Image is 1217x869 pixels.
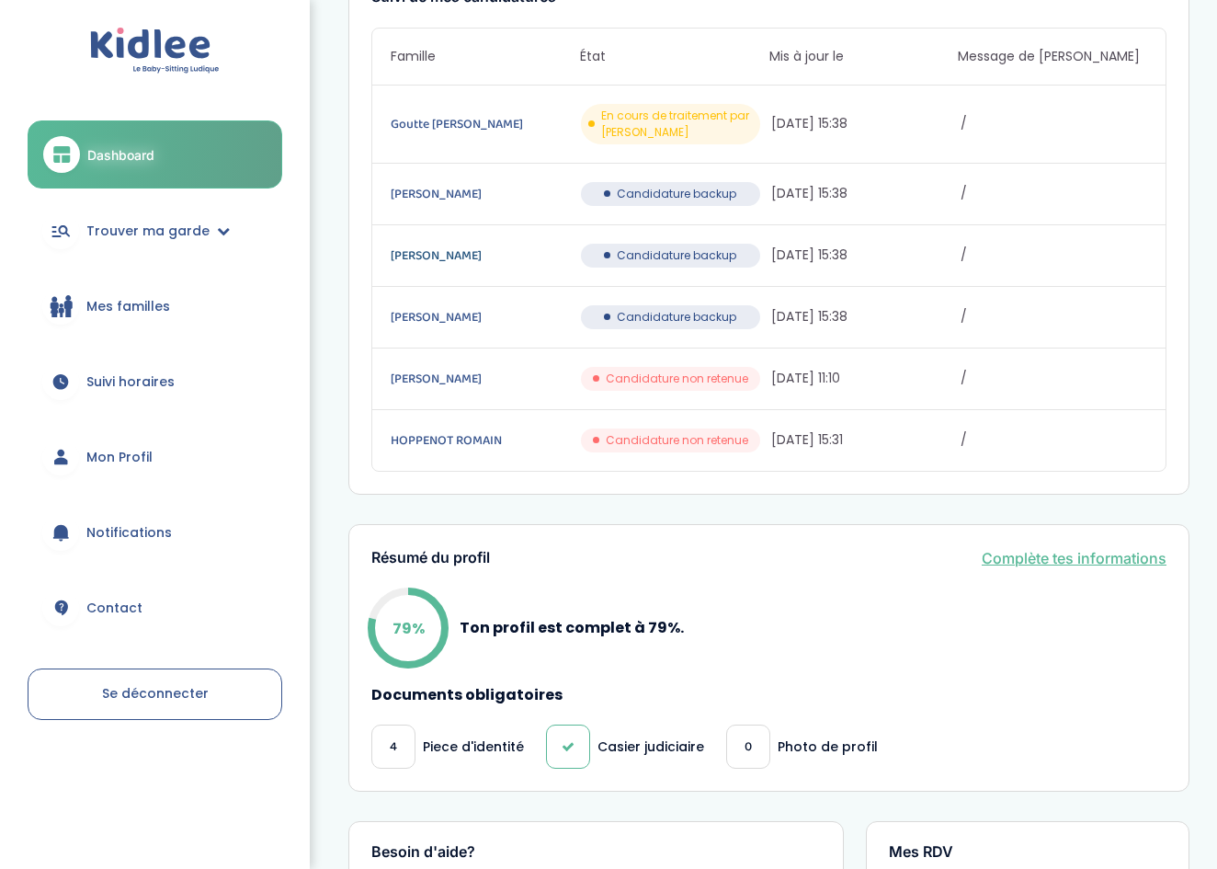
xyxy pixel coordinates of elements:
a: Contact [28,575,282,641]
span: [DATE] 15:38 [771,246,958,265]
span: Dashboard [87,145,154,165]
span: [DATE] 15:38 [771,184,958,203]
a: [PERSON_NAME] [391,307,577,327]
span: Se déconnecter [102,684,209,703]
span: Suivi horaires [86,372,175,392]
a: Mes familles [28,273,282,339]
a: HOPPENOT ROMAIN [391,430,577,451]
span: État [580,47,769,66]
a: Trouver ma garde [28,198,282,264]
span: / [961,246,1147,265]
span: Mes familles [86,297,170,316]
a: [PERSON_NAME] [391,369,577,389]
p: Casier judiciaire [597,738,704,757]
span: En cours de traitement par [PERSON_NAME] [601,108,753,141]
span: / [961,430,1147,450]
span: 0 [745,738,752,757]
span: Candidature backup [617,309,736,326]
span: Contact [86,599,142,618]
h3: Mes RDV [889,844,1166,861]
span: Candidature backup [617,186,736,202]
span: / [961,307,1147,326]
a: Se déconnecter [28,669,282,720]
a: [PERSON_NAME] [391,184,577,204]
h3: Résumé du profil [371,550,490,566]
span: [DATE] 15:31 [771,430,958,450]
span: 4 [390,738,397,757]
span: [DATE] 15:38 [771,307,958,326]
a: Goutte [PERSON_NAME] [391,114,577,134]
span: Trouver ma garde [86,222,210,241]
span: [DATE] 11:10 [771,369,958,388]
span: Message de [PERSON_NAME] [958,47,1147,66]
a: [PERSON_NAME] [391,246,577,266]
a: Complète tes informations [982,547,1166,569]
a: Dashboard [28,120,282,189]
span: / [961,114,1147,133]
span: Candidature non retenue [606,371,748,387]
a: Mon Profil [28,424,282,490]
span: / [961,184,1147,203]
span: / [961,369,1147,388]
a: Suivi horaires [28,349,282,415]
h4: Documents obligatoires [371,687,1166,703]
p: 79% [392,616,425,639]
span: Candidature backup [617,247,736,264]
a: Notifications [28,499,282,566]
span: [DATE] 15:38 [771,114,958,133]
p: Photo de profil [778,738,878,757]
span: Candidature non retenue [606,432,748,449]
span: Mis à jour le [769,47,959,66]
span: Famille [391,47,580,66]
p: Piece d'identité [423,738,524,757]
span: Mon Profil [86,448,153,467]
h3: Besoin d'aide? [371,844,821,861]
p: Ton profil est complet à 79%. [460,616,684,639]
img: logo.svg [90,28,220,74]
span: Notifications [86,523,172,543]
